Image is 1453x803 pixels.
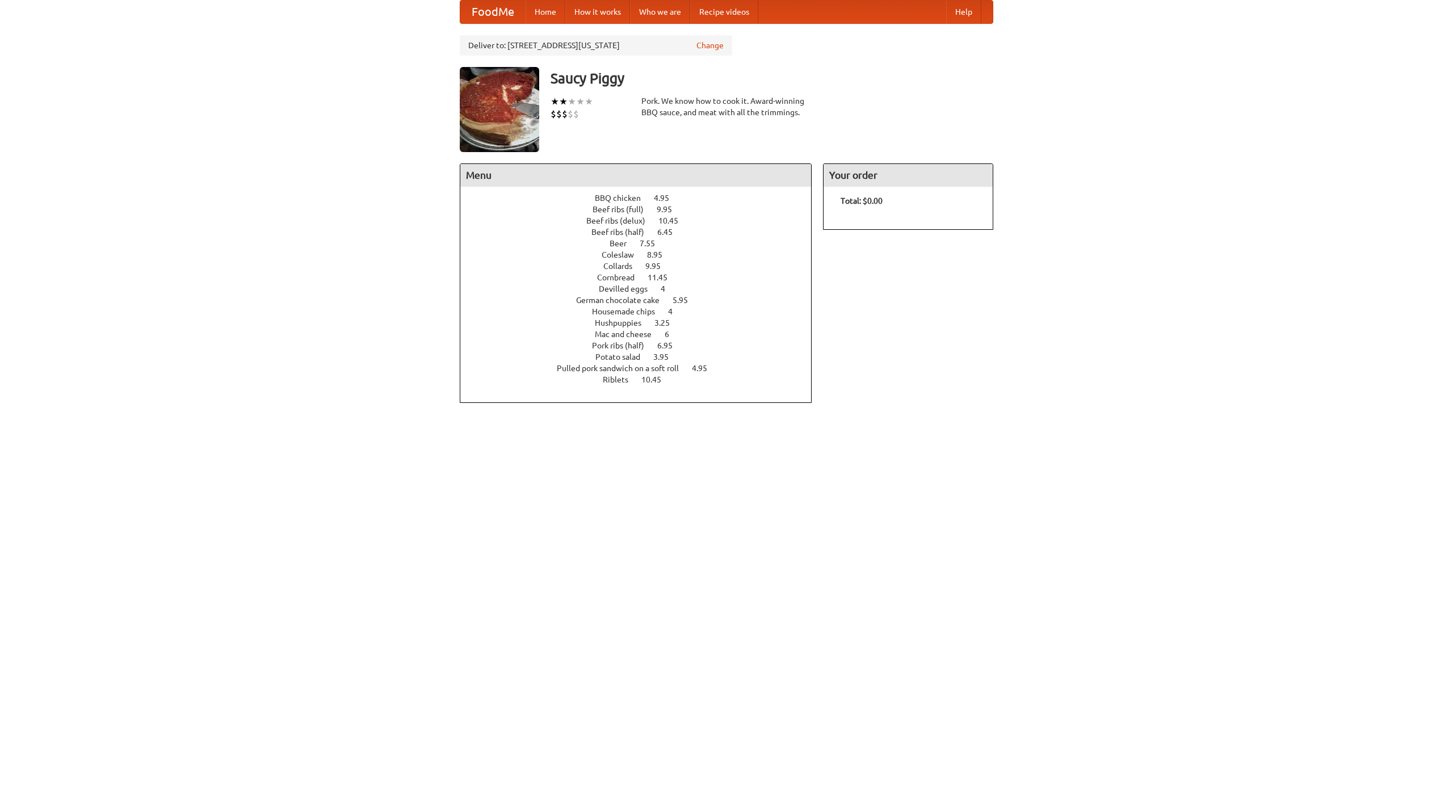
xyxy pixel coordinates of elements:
span: 10.45 [641,375,673,384]
a: Help [946,1,981,23]
a: Housemade chips 4 [592,307,694,316]
li: $ [562,108,568,120]
a: Cornbread 11.45 [597,273,688,282]
a: BBQ chicken 4.95 [595,194,690,203]
span: 5.95 [673,296,699,305]
span: Pork ribs (half) [592,341,656,350]
h3: Saucy Piggy [551,67,993,90]
a: Collards 9.95 [603,262,682,271]
a: Recipe videos [690,1,758,23]
span: Pulled pork sandwich on a soft roll [557,364,690,373]
span: Beef ribs (half) [591,228,656,237]
span: Beef ribs (delux) [586,216,657,225]
a: Change [696,40,724,51]
a: Mac and cheese 6 [595,330,690,339]
a: Potato salad 3.95 [595,352,690,361]
a: Home [526,1,565,23]
a: Pulled pork sandwich on a soft roll 4.95 [557,364,728,373]
span: 4 [668,307,684,316]
span: Beer [610,239,638,248]
span: 6.45 [657,228,684,237]
li: $ [573,108,579,120]
a: Beef ribs (full) 9.95 [593,205,693,214]
a: German chocolate cake 5.95 [576,296,709,305]
span: 6.95 [657,341,684,350]
a: Riblets 10.45 [603,375,682,384]
span: BBQ chicken [595,194,652,203]
li: $ [568,108,573,120]
span: 3.25 [654,318,681,327]
a: Coleslaw 8.95 [602,250,683,259]
span: 7.55 [640,239,666,248]
span: Coleslaw [602,250,645,259]
span: 11.45 [648,273,679,282]
h4: Your order [824,164,993,187]
span: German chocolate cake [576,296,671,305]
a: Hushpuppies 3.25 [595,318,691,327]
span: Cornbread [597,273,646,282]
span: 3.95 [653,352,680,361]
span: Potato salad [595,352,652,361]
span: 9.95 [645,262,672,271]
li: ★ [559,95,568,108]
li: ★ [551,95,559,108]
a: Beer 7.55 [610,239,676,248]
span: Housemade chips [592,307,666,316]
span: 8.95 [647,250,674,259]
span: Beef ribs (full) [593,205,655,214]
a: FoodMe [460,1,526,23]
li: ★ [585,95,593,108]
li: $ [551,108,556,120]
h4: Menu [460,164,811,187]
a: Devilled eggs 4 [599,284,686,293]
span: Mac and cheese [595,330,663,339]
span: 4.95 [654,194,681,203]
a: Pork ribs (half) 6.95 [592,341,694,350]
span: 6 [665,330,681,339]
span: Hushpuppies [595,318,653,327]
span: 10.45 [658,216,690,225]
a: Beef ribs (delux) 10.45 [586,216,699,225]
img: angular.jpg [460,67,539,152]
div: Deliver to: [STREET_ADDRESS][US_STATE] [460,35,732,56]
a: Who we are [630,1,690,23]
span: Devilled eggs [599,284,659,293]
span: 4 [661,284,677,293]
span: 9.95 [657,205,683,214]
span: Collards [603,262,644,271]
span: Riblets [603,375,640,384]
b: Total: $0.00 [841,196,883,205]
span: 4.95 [692,364,719,373]
a: How it works [565,1,630,23]
li: ★ [576,95,585,108]
li: $ [556,108,562,120]
div: Pork. We know how to cook it. Award-winning BBQ sauce, and meat with all the trimmings. [641,95,812,118]
a: Beef ribs (half) 6.45 [591,228,694,237]
li: ★ [568,95,576,108]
